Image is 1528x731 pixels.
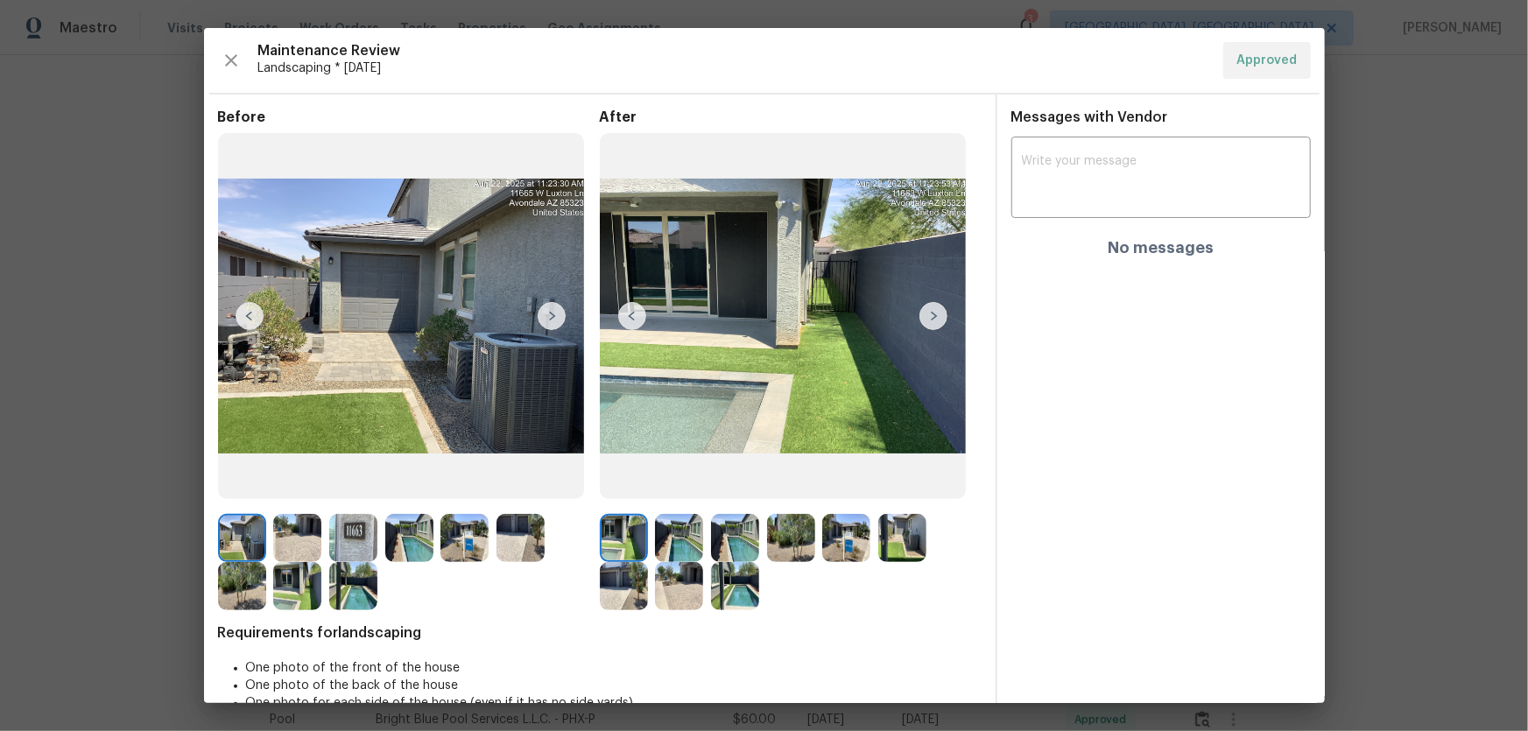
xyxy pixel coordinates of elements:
[218,109,600,126] span: Before
[919,302,947,330] img: right-chevron-button-url
[246,659,982,677] li: One photo of the front of the house
[1011,110,1168,124] span: Messages with Vendor
[538,302,566,330] img: right-chevron-button-url
[246,694,982,712] li: One photo for each side of the house (even if it has no side yards)
[600,109,982,126] span: After
[236,302,264,330] img: left-chevron-button-url
[246,677,982,694] li: One photo of the back of the house
[258,60,1209,77] span: Landscaping * [DATE]
[1108,239,1214,257] h4: No messages
[618,302,646,330] img: left-chevron-button-url
[218,624,982,642] span: Requirements for landscaping
[258,42,1209,60] span: Maintenance Review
